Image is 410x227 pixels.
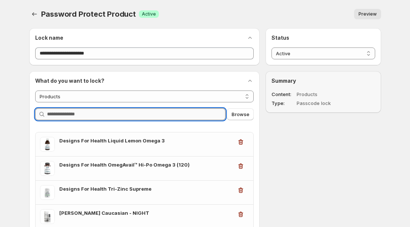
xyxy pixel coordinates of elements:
span: Password Protect Product [41,10,136,19]
button: Preview [354,9,381,19]
h3: Designs For Health OmegAvail™ Hi-Po Omega 3 (120) [59,161,233,168]
h3: [PERSON_NAME] Caucasian - NIGHT [59,209,233,217]
h2: What do you want to lock? [35,77,104,85]
button: Back [29,9,40,19]
span: Active [142,11,156,17]
h2: Summary [271,77,375,85]
button: Browse [227,108,254,120]
h2: Lock name [35,34,63,42]
dt: Type: [271,99,295,107]
dd: Products [297,91,354,98]
h3: Designs For Health Tri-Zinc Supreme [59,185,233,193]
span: Preview [359,11,377,17]
dt: Content: [271,91,295,98]
h2: Status [271,34,375,42]
span: Browse [231,111,249,118]
h3: Designs For Health Liquid Lemon Omega 3 [59,137,233,144]
dd: Passcode lock [297,99,354,107]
